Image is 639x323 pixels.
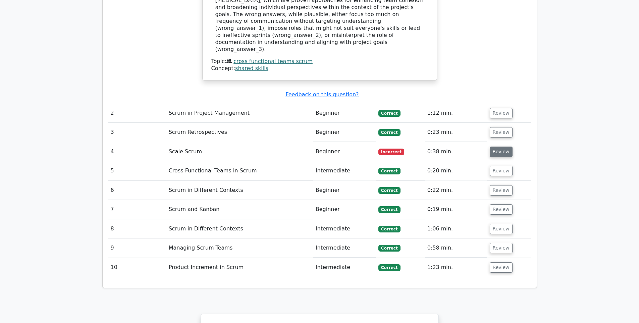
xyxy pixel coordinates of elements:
td: 0:38 min. [425,142,487,161]
span: Correct [378,206,400,213]
td: 6 [108,181,166,200]
div: Topic: [211,58,428,65]
div: Concept: [211,65,428,72]
span: Correct [378,226,400,232]
td: Cross Functional Teams in Scrum [166,161,313,180]
td: 4 [108,142,166,161]
td: Beginner [313,142,376,161]
td: Managing Scrum Teams [166,238,313,258]
a: Feedback on this question? [285,91,359,98]
td: 10 [108,258,166,277]
td: 1:12 min. [425,104,487,123]
td: Scrum in Project Management [166,104,313,123]
td: 7 [108,200,166,219]
td: 9 [108,238,166,258]
td: 1:23 min. [425,258,487,277]
td: Scale Scrum [166,142,313,161]
button: Review [490,262,513,273]
span: Correct [378,110,400,117]
td: Scrum Retrospectives [166,123,313,142]
td: 0:23 min. [425,123,487,142]
td: 0:20 min. [425,161,487,180]
td: 8 [108,219,166,238]
button: Review [490,243,513,253]
td: Beginner [313,200,376,219]
button: Review [490,127,513,138]
button: Review [490,108,513,118]
td: Scrum in Different Contexts [166,219,313,238]
button: Review [490,185,513,196]
td: Intermediate [313,219,376,238]
button: Review [490,204,513,215]
span: Incorrect [378,149,404,155]
td: Scrum and Kanban [166,200,313,219]
td: Intermediate [313,238,376,258]
button: Review [490,166,513,176]
td: 0:58 min. [425,238,487,258]
td: Intermediate [313,258,376,277]
td: 3 [108,123,166,142]
td: Beginner [313,123,376,142]
span: Correct [378,245,400,252]
span: Correct [378,264,400,271]
span: Correct [378,187,400,194]
td: 0:22 min. [425,181,487,200]
span: Correct [378,129,400,136]
td: Product Increment in Scrum [166,258,313,277]
td: 0:19 min. [425,200,487,219]
td: Scrum in Different Contexts [166,181,313,200]
span: Correct [378,168,400,174]
td: Intermediate [313,161,376,180]
a: shared skills [235,65,268,71]
td: Beginner [313,181,376,200]
a: cross functional teams scrum [233,58,313,64]
td: Beginner [313,104,376,123]
td: 5 [108,161,166,180]
td: 1:06 min. [425,219,487,238]
button: Review [490,147,513,157]
td: 2 [108,104,166,123]
button: Review [490,224,513,234]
